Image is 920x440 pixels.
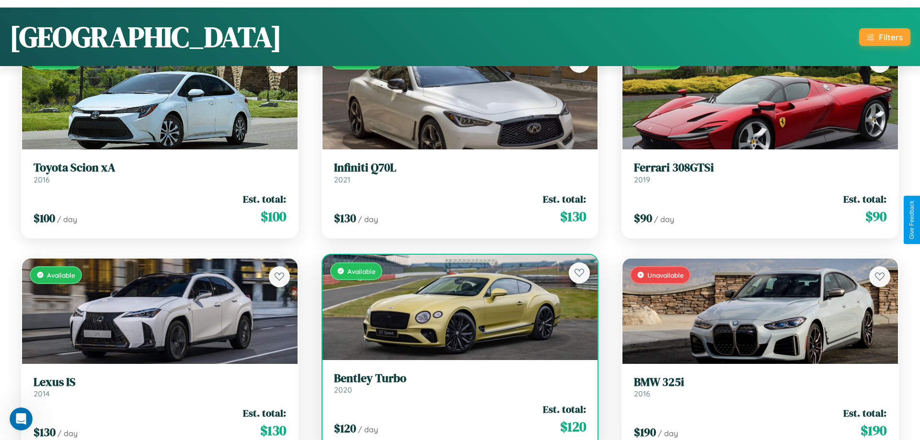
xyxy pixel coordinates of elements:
span: / day [658,429,678,438]
span: $ 90 [634,210,652,226]
iframe: Intercom live chat [10,407,33,430]
span: Est. total: [243,192,286,206]
span: $ 100 [261,207,286,226]
span: Available [47,271,75,279]
span: Available [347,267,376,275]
span: 2019 [634,175,650,184]
div: Give Feedback [908,201,915,239]
h3: Toyota Scion xA [34,161,286,175]
a: Bentley Turbo2020 [334,372,586,395]
span: 2016 [34,175,50,184]
span: Est. total: [843,406,886,420]
span: Unavailable [647,271,684,279]
span: Est. total: [543,192,586,206]
span: Est. total: [543,402,586,416]
h3: BMW 325i [634,375,886,389]
span: 2014 [34,389,50,398]
span: 2020 [334,385,352,395]
span: / day [57,214,77,224]
span: / day [358,425,378,434]
h1: [GEOGRAPHIC_DATA] [10,17,282,56]
span: $ 130 [34,424,56,440]
span: $ 120 [334,420,356,436]
span: 2016 [634,389,650,398]
span: $ 190 [861,421,886,440]
span: $ 130 [260,421,286,440]
span: 2021 [334,175,350,184]
div: Filters [879,32,903,42]
span: / day [57,429,78,438]
span: / day [358,214,378,224]
h3: Infiniti Q70L [334,161,586,175]
button: Filters [859,28,910,46]
a: Ferrari 308GTSi2019 [634,161,886,184]
span: $ 90 [865,207,886,226]
span: / day [654,214,674,224]
h3: Bentley Turbo [334,372,586,385]
span: Est. total: [243,406,286,420]
a: BMW 325i2016 [634,375,886,399]
h3: Ferrari 308GTSi [634,161,886,175]
span: $ 120 [560,417,586,436]
a: Infiniti Q70L2021 [334,161,586,184]
span: $ 190 [634,424,656,440]
h3: Lexus IS [34,375,286,389]
a: Lexus IS2014 [34,375,286,399]
span: $ 100 [34,210,55,226]
span: $ 130 [560,207,586,226]
a: Toyota Scion xA2016 [34,161,286,184]
span: Est. total: [843,192,886,206]
span: $ 130 [334,210,356,226]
